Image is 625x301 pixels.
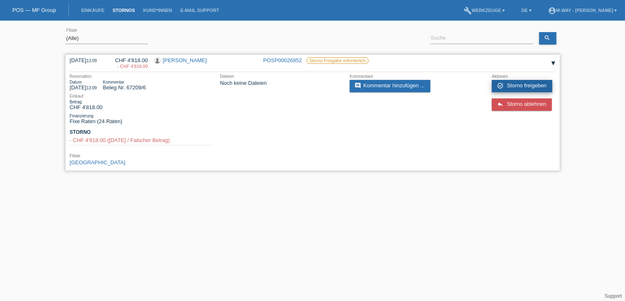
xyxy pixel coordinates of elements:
a: [GEOGRAPHIC_DATA] [70,159,125,166]
i: reply [497,101,503,107]
a: POSP00026852 [263,57,302,63]
div: Filiale [70,154,214,158]
div: auf-/zuklappen [547,57,560,70]
a: buildWerkzeuge ▾ [459,8,509,13]
div: Betrag [70,100,103,104]
div: [DATE] [70,80,97,91]
a: E-Mail Support [176,8,223,13]
div: Aktionen [492,74,555,79]
div: Dateien [220,74,343,79]
a: commentKommentar hinzufügen ... [350,80,430,92]
div: CHF 4'818.00 [70,100,103,110]
span: 13:09 [86,86,97,90]
div: Fixe Raten (24 Raten) [70,114,214,124]
a: Einkäufe [77,8,108,13]
div: Einkauf [70,94,214,98]
i: task_alt [497,82,503,89]
div: [DATE] [70,57,103,63]
span: Storno ablehnen [507,101,546,107]
i: build [463,7,471,15]
span: 13:09 [86,58,97,63]
div: Kommentare [350,74,473,79]
i: search [544,35,550,41]
a: Stornos [108,8,139,13]
a: search [539,32,556,44]
a: reply Storno ablehnen [492,98,552,111]
i: comment [354,82,361,89]
span: Storno freigeben [507,82,546,89]
a: task_alt Storno freigeben [492,80,552,92]
label: Storno Freigabe erforderlich [306,57,368,64]
div: CHF 4'818.00 [109,57,148,70]
a: [PERSON_NAME] [163,57,207,63]
i: account_circle [548,7,556,15]
h3: Storno [70,129,214,135]
div: Kommentar [103,80,146,84]
div: 23.09.2025 / Falscher Betrag [109,64,148,69]
div: Finanzierung [70,114,214,118]
a: POS — MF Group [12,7,56,13]
div: Datum [70,80,97,84]
a: Kund*innen [139,8,176,13]
a: account_circlem-way - [PERSON_NAME] ▾ [543,8,621,13]
div: - CHF 4'818.00 ([DATE] / Falscher Betrag) [70,137,214,143]
a: Support [604,293,622,299]
div: Noch keine Dateien [220,80,343,86]
div: Reservation [70,74,214,79]
a: DE ▾ [517,8,535,13]
div: Beleg Nr. 67209/6 [103,80,146,91]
